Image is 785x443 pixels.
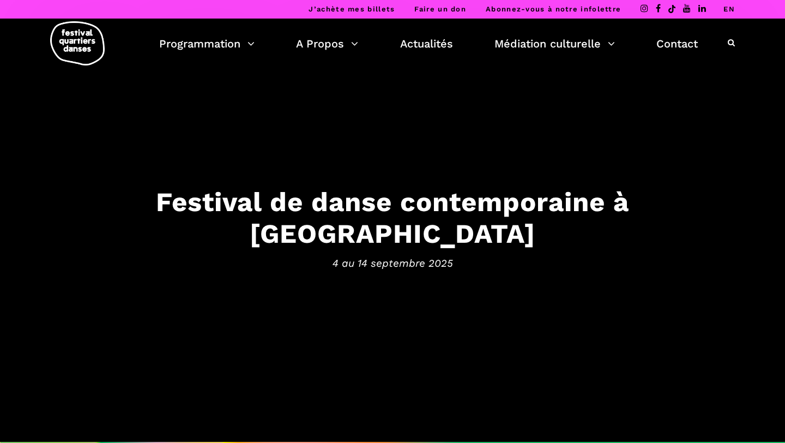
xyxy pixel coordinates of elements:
[55,185,730,250] h3: Festival de danse contemporaine à [GEOGRAPHIC_DATA]
[400,34,453,53] a: Actualités
[494,34,615,53] a: Médiation culturelle
[486,5,621,13] a: Abonnez-vous à notre infolettre
[159,34,255,53] a: Programmation
[50,21,105,65] img: logo-fqd-med
[55,255,730,272] span: 4 au 14 septembre 2025
[723,5,735,13] a: EN
[656,34,698,53] a: Contact
[309,5,395,13] a: J’achète mes billets
[414,5,466,13] a: Faire un don
[296,34,358,53] a: A Propos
